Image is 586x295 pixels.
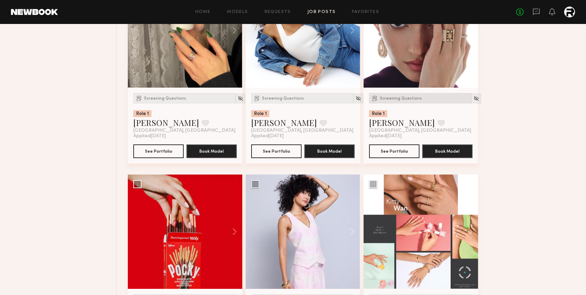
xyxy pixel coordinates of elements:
span: [GEOGRAPHIC_DATA], [GEOGRAPHIC_DATA] [251,128,353,133]
span: Screening Questions [380,97,422,101]
span: Screening Questions [262,97,304,101]
img: Unhide Model [237,95,243,101]
span: Screening Questions [144,97,186,101]
button: Book Model [304,144,355,158]
img: Submission Icon [371,95,378,102]
img: Submission Icon [254,95,260,102]
span: [GEOGRAPHIC_DATA], [GEOGRAPHIC_DATA] [369,128,471,133]
a: Job Posts [307,10,336,14]
a: Home [195,10,211,14]
a: Favorites [352,10,379,14]
a: Book Model [304,148,355,154]
a: Models [227,10,248,14]
a: Book Model [186,148,237,154]
a: [PERSON_NAME] [133,117,199,128]
img: Unhide Model [473,95,479,101]
button: Book Model [186,144,237,158]
button: See Portfolio [251,144,302,158]
img: Submission Icon [136,95,143,102]
a: Requests [265,10,291,14]
div: Role 1 [369,110,387,117]
img: Unhide Model [355,95,361,101]
a: [PERSON_NAME] [251,117,317,128]
button: See Portfolio [369,144,419,158]
div: Role 1 [251,110,269,117]
a: Book Model [422,148,473,154]
a: [PERSON_NAME] [369,117,435,128]
div: Applied [DATE] [369,133,473,139]
div: Role 1 [133,110,151,117]
button: Book Model [422,144,473,158]
div: Applied [DATE] [251,133,355,139]
div: Applied [DATE] [133,133,237,139]
button: See Portfolio [133,144,184,158]
span: [GEOGRAPHIC_DATA], [GEOGRAPHIC_DATA] [133,128,235,133]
